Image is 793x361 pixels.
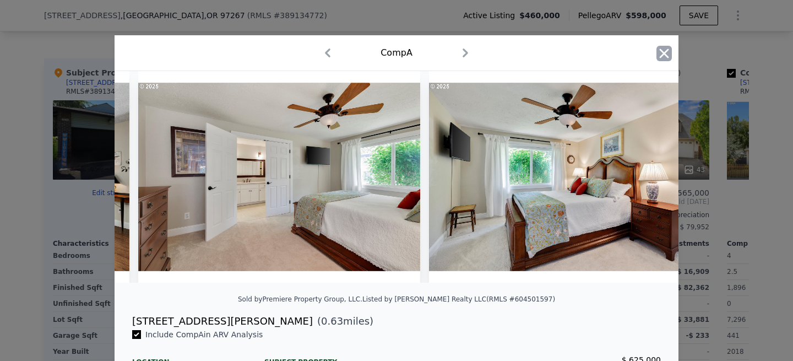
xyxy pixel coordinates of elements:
div: Listed by [PERSON_NAME] Realty LLC (RMLS #604501597) [362,295,555,303]
img: Property Img [138,71,420,283]
span: ( miles) [313,314,373,329]
img: Property Img [429,71,711,283]
span: Include Comp A in ARV Analysis [141,330,267,339]
span: 0.63 [321,315,343,327]
div: Sold by Premiere Property Group, LLC . [238,295,362,303]
div: Comp A [381,46,412,60]
div: [STREET_ADDRESS][PERSON_NAME] [132,314,313,329]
